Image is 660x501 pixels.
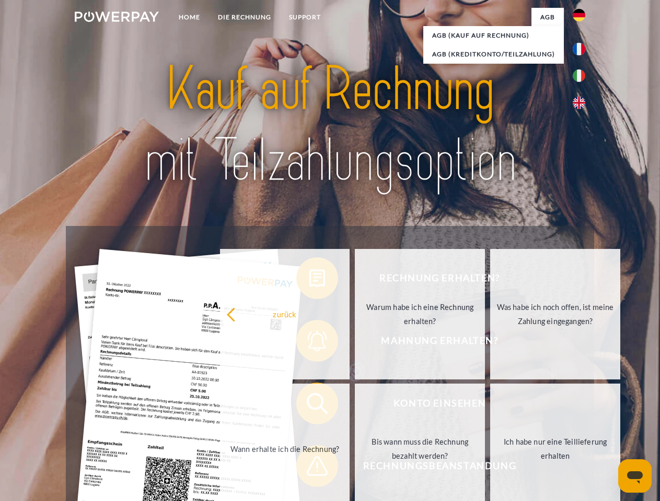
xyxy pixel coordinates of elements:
[75,11,159,22] img: logo-powerpay-white.svg
[423,45,564,64] a: AGB (Kreditkonto/Teilzahlung)
[490,249,620,379] a: Was habe ich noch offen, ist meine Zahlung eingegangen?
[423,26,564,45] a: AGB (Kauf auf Rechnung)
[280,8,330,27] a: SUPPORT
[170,8,209,27] a: Home
[573,43,585,55] img: fr
[226,442,344,456] div: Wann erhalte ich die Rechnung?
[573,97,585,109] img: en
[496,300,614,328] div: Was habe ich noch offen, ist meine Zahlung eingegangen?
[618,459,652,493] iframe: Schaltfläche zum Öffnen des Messaging-Fensters
[100,50,560,200] img: title-powerpay_de.svg
[496,435,614,463] div: Ich habe nur eine Teillieferung erhalten
[361,435,479,463] div: Bis wann muss die Rechnung bezahlt werden?
[531,8,564,27] a: agb
[573,9,585,21] img: de
[209,8,280,27] a: DIE RECHNUNG
[361,300,479,328] div: Warum habe ich eine Rechnung erhalten?
[226,307,344,321] div: zurück
[573,69,585,82] img: it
